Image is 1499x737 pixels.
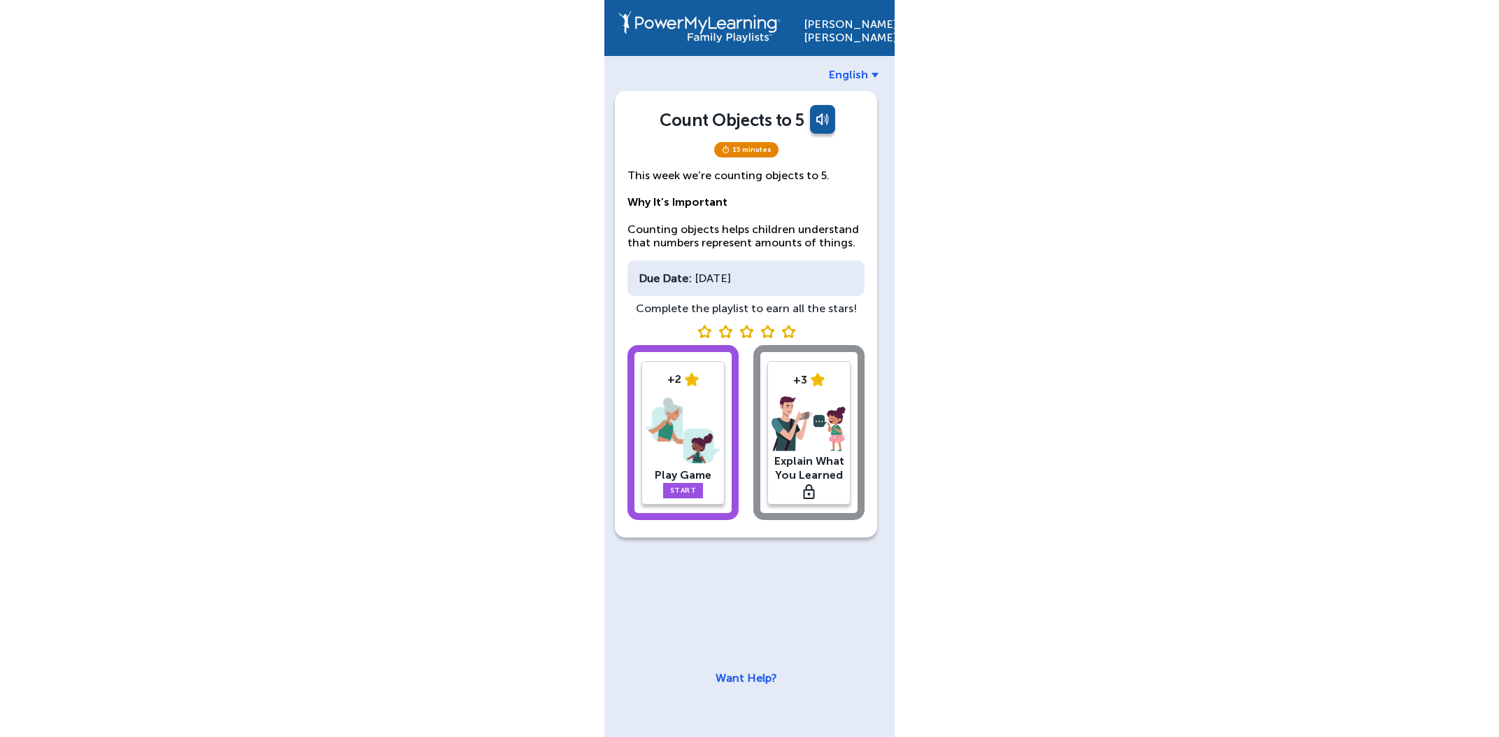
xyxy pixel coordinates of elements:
p: This week we’re counting objects to 5. Counting objects helps children understand that numbers re... [627,169,865,249]
img: blank star [718,325,732,338]
span: English [829,68,868,81]
a: Start [663,483,704,498]
img: blank star [739,325,753,338]
img: timer.svg [721,146,730,154]
img: play-game.png [646,394,720,467]
img: blank star [697,325,711,338]
img: PowerMyLearning Connect [618,10,781,43]
span: 15 minutes [714,142,779,157]
div: [PERSON_NAME] [PERSON_NAME] [804,10,881,44]
a: Want Help? [716,671,777,685]
strong: Why It’s Important [627,195,727,209]
div: Due Date: [639,272,692,285]
img: star [685,373,699,386]
img: blank star [760,325,774,338]
img: lock.svg [803,484,815,499]
img: blank star [781,325,795,338]
div: [DATE] [627,260,865,296]
a: English [829,68,879,81]
div: +2 [646,372,720,386]
div: Play Game [646,468,720,482]
div: Count Objects to 5 [660,110,804,130]
div: Complete the playlist to earn all the stars! [627,302,865,315]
